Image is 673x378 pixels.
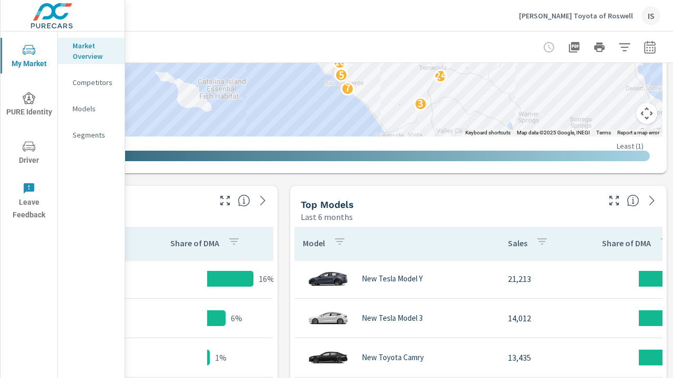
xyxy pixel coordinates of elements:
[508,272,565,285] p: 21,213
[170,238,219,248] p: Share of DMA
[254,192,271,209] a: See more details in report
[4,182,54,222] span: Leave Feedback
[58,75,125,90] div: Competitors
[508,312,565,324] p: 14,012
[4,140,54,167] span: Driver
[307,302,349,334] img: glamour
[617,130,659,135] a: Report a map error
[339,69,344,81] p: 5
[345,82,351,94] p: 7
[517,130,590,135] span: Map data ©2025 Google, INEGI
[614,37,635,58] button: Apply Filters
[596,130,611,135] a: Terms (opens in new tab)
[301,199,354,210] h5: Top Models
[362,353,424,362] p: New Toyota Camry
[58,101,125,117] div: Models
[303,238,325,248] p: Model
[644,192,660,209] a: See more details in report
[606,192,623,209] button: Make Fullscreen
[73,40,116,61] p: Market Overview
[1,31,57,225] div: nav menu
[589,37,610,58] button: Print Report
[215,351,227,364] p: 1%
[334,56,345,68] p: 10
[417,97,423,110] p: 3
[259,272,274,285] p: 16%
[73,77,116,88] p: Competitors
[307,342,349,373] img: glamour
[362,274,423,283] p: New Tesla Model Y
[307,263,349,295] img: glamour
[465,129,511,136] button: Keyboard shortcuts
[73,130,116,140] p: Segments
[362,313,423,323] p: New Tesla Model 3
[4,92,54,119] span: PURE Identity
[564,37,585,58] button: "Export Report to PDF"
[617,141,644,151] p: Least ( 1 )
[58,127,125,143] div: Segments
[519,11,633,20] p: [PERSON_NAME] Toyota of Roswell
[231,312,242,324] p: 6%
[508,238,527,248] p: Sales
[4,44,54,70] span: My Market
[301,211,353,223] p: Last 6 months
[639,37,660,58] button: Select Date Range
[636,103,657,124] button: Map camera controls
[238,194,250,207] span: Market Rank shows you how dealerships rank, in terms of sales, against other dealerships nationwi...
[58,38,125,64] div: Market Overview
[217,192,233,209] button: Make Fullscreen
[435,69,446,82] p: 24
[73,103,116,114] p: Models
[641,6,660,25] div: IS
[602,238,651,248] p: Share of DMA
[508,351,565,364] p: 13,435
